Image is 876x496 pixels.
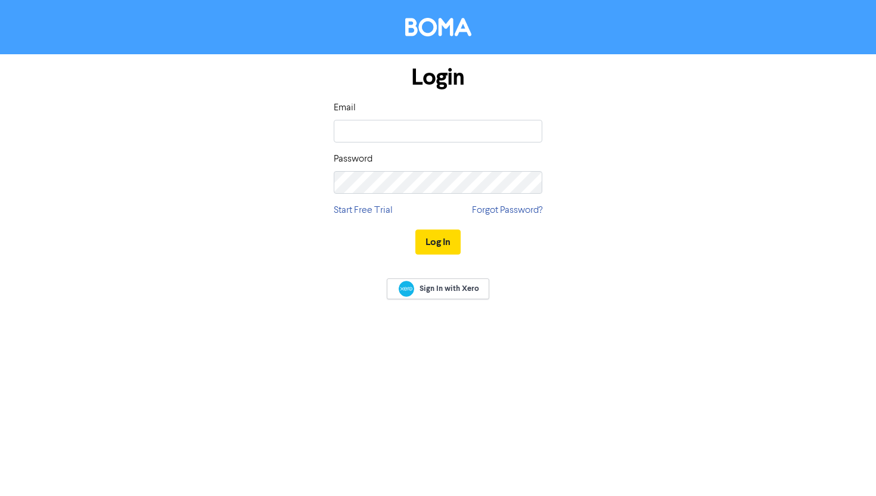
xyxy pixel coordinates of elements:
[334,64,542,91] h1: Login
[415,230,461,255] button: Log In
[334,203,393,218] a: Start Free Trial
[387,278,489,299] a: Sign In with Xero
[420,283,479,294] span: Sign In with Xero
[405,18,471,36] img: BOMA Logo
[472,203,542,218] a: Forgot Password?
[334,152,372,166] label: Password
[399,281,414,297] img: Xero logo
[334,101,356,115] label: Email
